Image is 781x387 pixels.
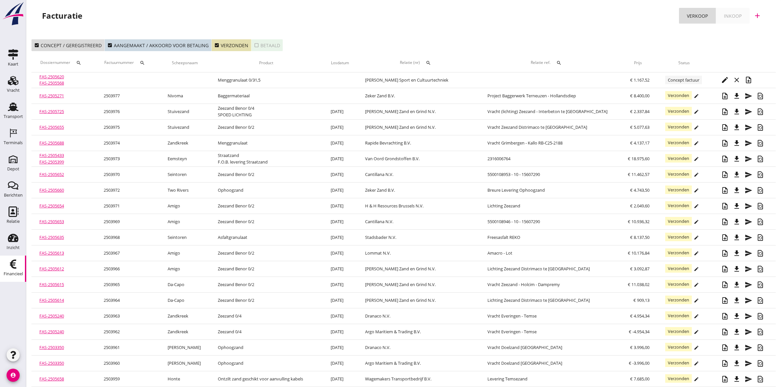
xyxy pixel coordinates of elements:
td: Da-Capo [160,293,210,308]
td: [DATE] [323,371,358,387]
i: note_add [721,186,729,194]
span: Verzonden [665,280,692,288]
td: Zeezand Benor 0/2 [210,214,323,230]
i: note_add [721,139,729,147]
td: Zeezand Benor 0/2 [210,293,323,308]
div: Facturatie [42,10,82,21]
i: note_add [721,375,729,383]
i: edit [694,93,699,99]
td: Lommat N.V. [357,245,480,261]
td: [DATE] [323,308,358,324]
i: send [745,234,752,242]
i: send [745,249,752,257]
td: [DATE] [323,198,358,214]
td: € 3.092,87 [619,261,657,277]
td: Zeezand Benor 0/2 [210,120,323,135]
i: send [745,375,752,383]
td: Seintoren [160,167,210,183]
td: € 2.337,84 [619,104,657,120]
td: Da-Capo [160,277,210,293]
i: edit [694,109,699,114]
td: 2503976 [96,104,160,120]
td: 2503974 [96,135,160,151]
i: note_add [721,202,729,210]
td: [PERSON_NAME] [160,340,210,356]
td: [DATE] [323,340,358,356]
a: Inkoop [716,8,750,24]
i: file_download [733,297,741,304]
i: file_download [733,234,741,242]
td: [DATE] [323,167,358,183]
td: [PERSON_NAME] Zand en Grind N.V. [357,293,480,308]
td: Nivoma [160,88,210,104]
td: € 8.400,00 [619,88,657,104]
i: send [745,281,752,289]
i: restore_page [756,297,764,304]
td: Breure Levering Ophoogzand [480,183,619,198]
div: Transport [4,114,23,119]
i: restore_page [756,218,764,226]
i: send [745,155,752,163]
span: Verzonden [665,138,692,147]
td: Amacro - Lot [480,245,619,261]
div: Financieel [4,272,23,276]
i: file_download [733,249,741,257]
td: € 909,13 [619,293,657,308]
td: € 2.049,60 [619,198,657,214]
div: Aangemaakt / akkoord voor betaling [107,42,209,49]
span: Verzonden [665,91,692,100]
td: Zandkreek [160,324,210,340]
i: note_add [721,155,729,163]
i: send [745,186,752,194]
td: € 11.038,02 [619,277,657,293]
i: send [745,328,752,336]
td: € 3.996,00 [619,340,657,356]
a: FAS-2505653 [39,219,64,224]
span: Verzonden [665,217,692,225]
i: send [745,139,752,147]
td: Amigo [160,261,210,277]
span: Verzonden [665,296,692,304]
i: file_download [733,265,741,273]
td: [DATE] [323,214,358,230]
td: € -3.996,00 [619,356,657,371]
a: FAS-2505399 [39,159,64,165]
span: Verzonden [665,123,692,131]
td: 2503965 [96,277,160,293]
th: Dossiernummer [31,54,96,72]
i: edit [694,125,699,130]
i: edit [694,361,699,366]
a: FAS-2505271 [39,93,64,99]
a: FAS-2505635 [39,234,64,240]
td: [PERSON_NAME] Zand en Grind N.V. [357,104,480,120]
td: € 4.137,17 [619,135,657,151]
td: 2503966 [96,261,160,277]
i: restore_page [756,108,764,116]
i: note_add [721,312,729,320]
td: Zandkreek [160,135,210,151]
td: [DATE] [323,277,358,293]
td: Lichting Zeezand Distrimaco te [GEOGRAPHIC_DATA] [480,261,619,277]
span: Verzonden [665,201,692,210]
i: note_add [721,218,729,226]
td: Zeker Zand B.V. [357,88,480,104]
td: [DATE] [323,151,358,167]
td: Straatzand F.O.B. levering Straatzand [210,151,323,167]
span: Verzonden [665,185,692,194]
i: note_add [721,344,729,352]
td: [DATE] [323,183,358,198]
i: file_download [733,108,741,116]
a: FAS-2503350 [39,344,64,350]
i: edit [694,251,699,256]
i: send [745,124,752,131]
td: Zandkreek [160,308,210,324]
td: Zeezand Benor 0/2 [210,261,323,277]
i: note_add [721,234,729,242]
td: Lichting Zeezand [480,198,619,214]
td: 2503967 [96,245,160,261]
td: 2503960 [96,356,160,371]
i: restore_page [756,265,764,273]
td: [DATE] [323,230,358,245]
span: Verzonden [665,264,692,273]
td: 2503977 [96,88,160,104]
